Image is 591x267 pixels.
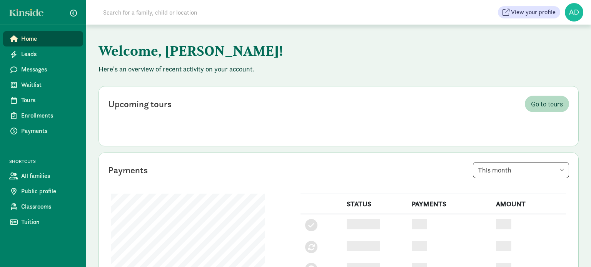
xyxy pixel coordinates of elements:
[3,199,83,214] a: Classrooms
[21,34,77,43] span: Home
[531,99,563,109] span: Go to tours
[21,96,77,105] span: Tours
[21,171,77,181] span: All families
[3,46,83,62] a: Leads
[498,6,560,18] button: View your profile
[21,217,77,227] span: Tuition
[525,96,569,112] a: Go to tours
[3,31,83,46] a: Home
[491,194,566,214] th: AMOUNT
[98,65,579,74] p: Here's an overview of recent activity on your account.
[98,5,314,20] input: Search for a family, child or location
[3,108,83,123] a: Enrollments
[3,214,83,230] a: Tuition
[3,77,83,93] a: Waitlist
[3,123,83,139] a: Payments
[407,194,491,214] th: PAYMENTS
[108,97,172,111] div: Upcoming tours
[21,126,77,136] span: Payments
[347,241,380,251] div: Processing
[3,184,83,199] a: Public profile
[342,194,407,214] th: STATUS
[108,163,148,177] div: Payments
[3,93,83,108] a: Tours
[3,62,83,77] a: Messages
[496,219,511,229] div: $0.00
[21,65,77,74] span: Messages
[347,219,380,229] div: Completed
[21,111,77,120] span: Enrollments
[511,8,556,17] span: View your profile
[98,37,479,65] h1: Welcome, [PERSON_NAME]!
[21,50,77,59] span: Leads
[21,202,77,211] span: Classrooms
[412,241,427,251] div: 0
[21,80,77,90] span: Waitlist
[496,241,511,251] div: $0.00
[3,168,83,184] a: All families
[21,187,77,196] span: Public profile
[412,219,427,229] div: 0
